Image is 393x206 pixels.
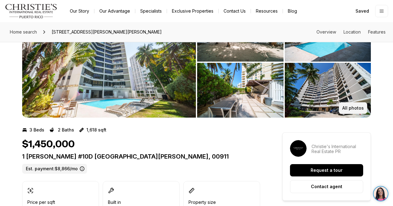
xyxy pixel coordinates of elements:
[251,7,283,15] a: Resources
[22,153,260,160] p: 1 [PERSON_NAME] #10D [GEOGRAPHIC_DATA][PERSON_NAME], 00911
[22,139,75,150] h1: $1,450,000
[311,184,342,189] p: Contact agent
[10,29,37,34] span: Home search
[49,27,164,37] span: [STREET_ADDRESS][PERSON_NAME][PERSON_NAME]
[65,7,94,15] a: Our Story
[283,7,302,15] a: Blog
[30,127,44,132] p: 3 Beds
[189,200,216,205] p: Property size
[339,102,367,114] button: All photos
[316,29,336,34] a: Skip to: Overview
[343,29,361,34] a: Skip to: Location
[58,127,74,132] p: 2 Baths
[342,106,364,111] p: All photos
[135,7,167,15] a: Specialists
[197,7,371,118] li: 2 of 9
[290,180,363,193] button: Contact agent
[285,63,371,118] button: View image gallery
[219,7,251,15] button: Contact Us
[355,9,369,14] span: Saved
[311,168,343,173] p: Request a tour
[22,164,87,174] label: Est. payment: $8,866/mo
[22,7,196,118] li: 1 of 9
[7,27,39,37] a: Home search
[316,30,386,34] nav: Page section menu
[86,127,106,132] p: 1,618 sqft
[94,7,135,15] a: Our Advantage
[312,144,363,154] p: Christie's International Real Estate PR
[22,7,371,118] div: Listing Photos
[5,4,58,18] img: logo
[375,5,388,17] button: Open menu
[167,7,218,15] a: Exclusive Properties
[368,29,386,34] a: Skip to: Features
[290,164,363,176] button: Request a tour
[4,4,18,18] img: be3d4b55-7850-4bcb-9297-a2f9cd376e78.png
[22,7,196,118] button: View image gallery
[197,63,284,118] button: View image gallery
[352,5,373,17] a: Saved
[27,200,55,205] p: Price per sqft
[108,200,121,205] p: Built in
